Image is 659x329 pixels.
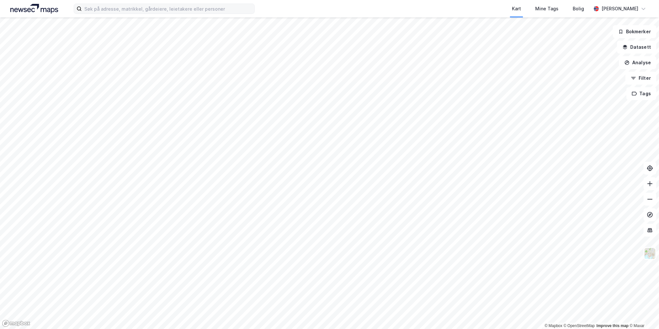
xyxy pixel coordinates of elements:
[617,41,656,54] button: Datasett
[573,5,584,13] div: Bolig
[82,4,254,14] input: Søk på adresse, matrikkel, gårdeiere, leietakere eller personer
[644,247,656,260] img: Z
[545,324,562,328] a: Mapbox
[10,4,58,14] img: logo.a4113a55bc3d86da70a041830d287a7e.svg
[535,5,558,13] div: Mine Tags
[626,87,656,100] button: Tags
[597,324,629,328] a: Improve this map
[627,298,659,329] iframe: Chat Widget
[2,320,30,327] a: Mapbox homepage
[625,72,656,85] button: Filter
[613,25,656,38] button: Bokmerker
[512,5,521,13] div: Kart
[601,5,638,13] div: [PERSON_NAME]
[619,56,656,69] button: Analyse
[564,324,595,328] a: OpenStreetMap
